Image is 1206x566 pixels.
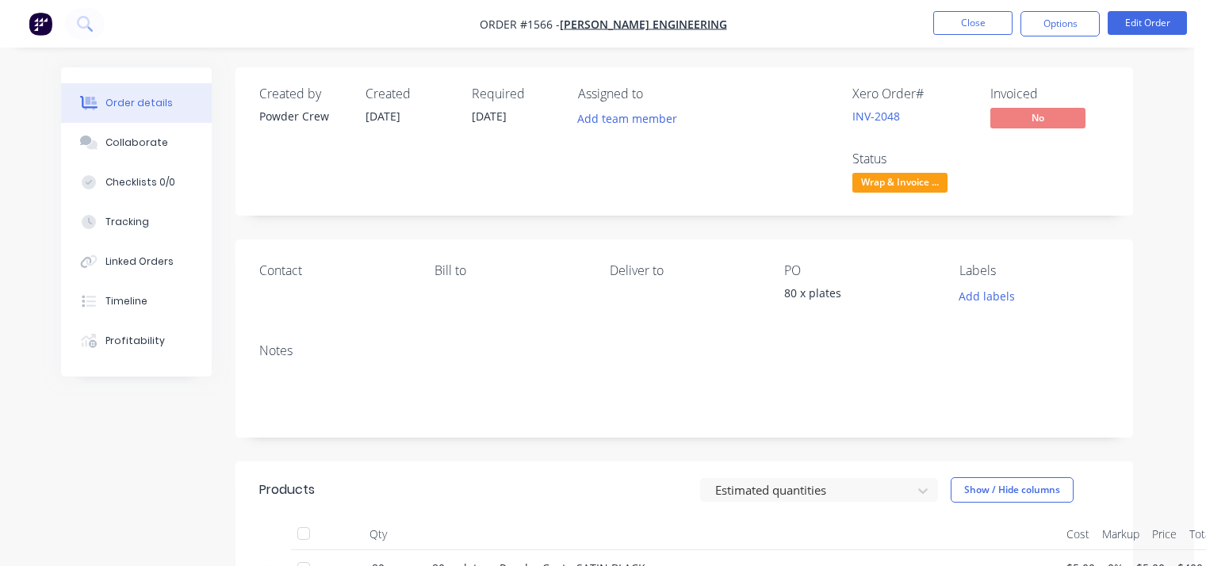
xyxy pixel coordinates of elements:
[852,151,971,166] div: Status
[784,285,934,307] div: 80 x plates
[852,173,948,193] span: Wrap & Invoice ...
[472,109,507,124] span: [DATE]
[951,477,1074,503] button: Show / Hide columns
[29,12,52,36] img: Factory
[852,86,971,101] div: Xero Order #
[435,263,584,278] div: Bill to
[990,108,1085,128] span: No
[259,263,409,278] div: Contact
[959,263,1109,278] div: Labels
[61,83,212,123] button: Order details
[610,263,760,278] div: Deliver to
[1108,11,1187,35] button: Edit Order
[61,321,212,361] button: Profitability
[366,86,453,101] div: Created
[61,281,212,321] button: Timeline
[784,263,934,278] div: PO
[259,343,1109,358] div: Notes
[105,294,147,308] div: Timeline
[578,86,737,101] div: Assigned to
[560,17,727,32] a: [PERSON_NAME] Engineering
[1096,518,1146,550] div: Markup
[951,285,1024,306] button: Add labels
[61,123,212,163] button: Collaborate
[105,254,174,269] div: Linked Orders
[61,242,212,281] button: Linked Orders
[105,136,168,150] div: Collaborate
[105,215,149,229] div: Tracking
[852,173,948,197] button: Wrap & Invoice ...
[933,11,1013,35] button: Close
[259,480,315,499] div: Products
[105,334,165,348] div: Profitability
[1020,11,1100,36] button: Options
[480,17,560,32] span: Order #1566 -
[1146,518,1183,550] div: Price
[61,202,212,242] button: Tracking
[105,175,175,189] div: Checklists 0/0
[331,518,426,550] div: Qty
[472,86,559,101] div: Required
[259,108,346,124] div: Powder Crew
[366,109,400,124] span: [DATE]
[578,108,686,129] button: Add team member
[990,86,1109,101] div: Invoiced
[105,96,173,110] div: Order details
[852,109,900,124] a: INV-2048
[259,86,346,101] div: Created by
[1060,518,1096,550] div: Cost
[569,108,686,129] button: Add team member
[61,163,212,202] button: Checklists 0/0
